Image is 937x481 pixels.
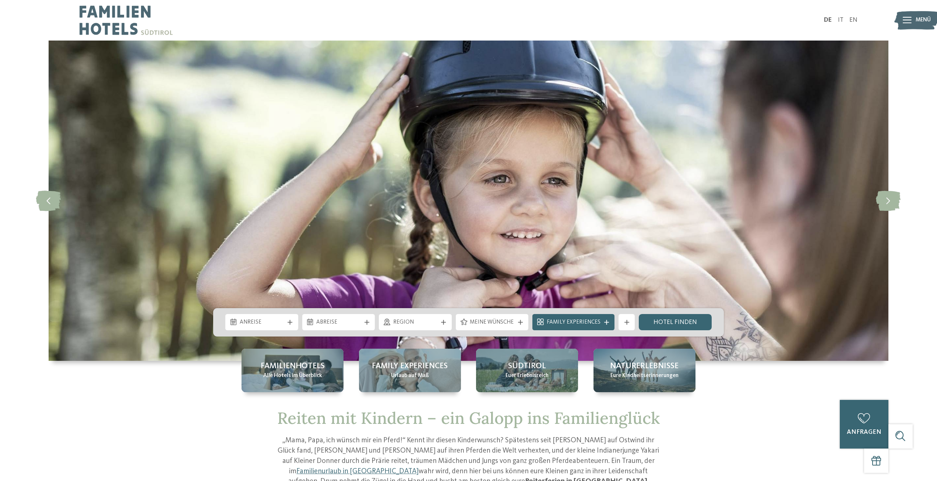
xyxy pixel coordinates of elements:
[240,318,284,327] span: Anreise
[296,468,419,475] a: Familienurlaub in [GEOGRAPHIC_DATA]
[470,318,514,327] span: Meine Wünsche
[847,429,881,435] span: anfragen
[610,372,679,380] span: Eure Kindheitserinnerungen
[593,349,695,392] a: Reiten mit Kindern in Südtirol Naturerlebnisse Eure Kindheitserinnerungen
[916,16,931,24] span: Menü
[49,41,888,361] img: Reiten mit Kindern in Südtirol
[824,17,832,23] a: DE
[393,318,438,327] span: Region
[261,360,325,372] span: Familienhotels
[849,17,857,23] a: EN
[508,360,546,372] span: Südtirol
[242,349,344,392] a: Reiten mit Kindern in Südtirol Familienhotels Alle Hotels im Überblick
[547,318,600,327] span: Family Experiences
[838,17,843,23] a: IT
[359,349,461,392] a: Reiten mit Kindern in Südtirol Family Experiences Urlaub auf Maß
[316,318,361,327] span: Abreise
[506,372,549,380] span: Euer Erlebnisreich
[610,360,679,372] span: Naturerlebnisse
[263,372,322,380] span: Alle Hotels im Überblick
[391,372,429,380] span: Urlaub auf Maß
[372,360,448,372] span: Family Experiences
[277,408,660,428] span: Reiten mit Kindern – ein Galopp ins Familienglück
[639,314,712,330] a: Hotel finden
[840,400,888,449] a: anfragen
[476,349,578,392] a: Reiten mit Kindern in Südtirol Südtirol Euer Erlebnisreich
